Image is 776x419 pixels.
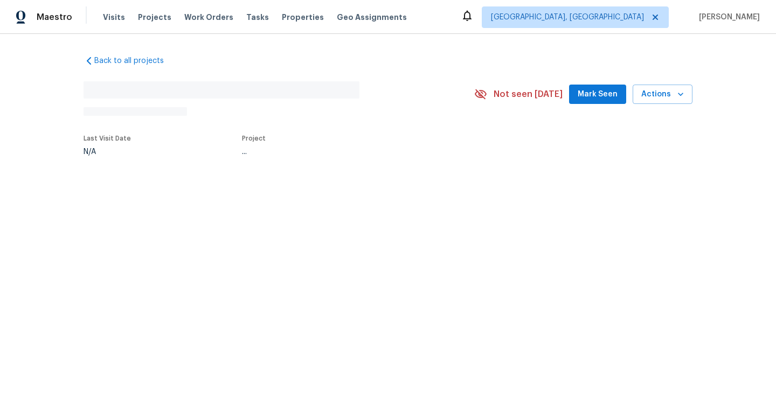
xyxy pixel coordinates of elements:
[282,12,324,23] span: Properties
[246,13,269,21] span: Tasks
[641,88,684,101] span: Actions
[37,12,72,23] span: Maestro
[242,148,449,156] div: ...
[242,135,266,142] span: Project
[569,85,626,104] button: Mark Seen
[695,12,760,23] span: [PERSON_NAME]
[84,135,131,142] span: Last Visit Date
[337,12,407,23] span: Geo Assignments
[184,12,233,23] span: Work Orders
[138,12,171,23] span: Projects
[491,12,644,23] span: [GEOGRAPHIC_DATA], [GEOGRAPHIC_DATA]
[494,89,563,100] span: Not seen [DATE]
[84,148,131,156] div: N/A
[633,85,692,104] button: Actions
[103,12,125,23] span: Visits
[578,88,618,101] span: Mark Seen
[84,55,187,66] a: Back to all projects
